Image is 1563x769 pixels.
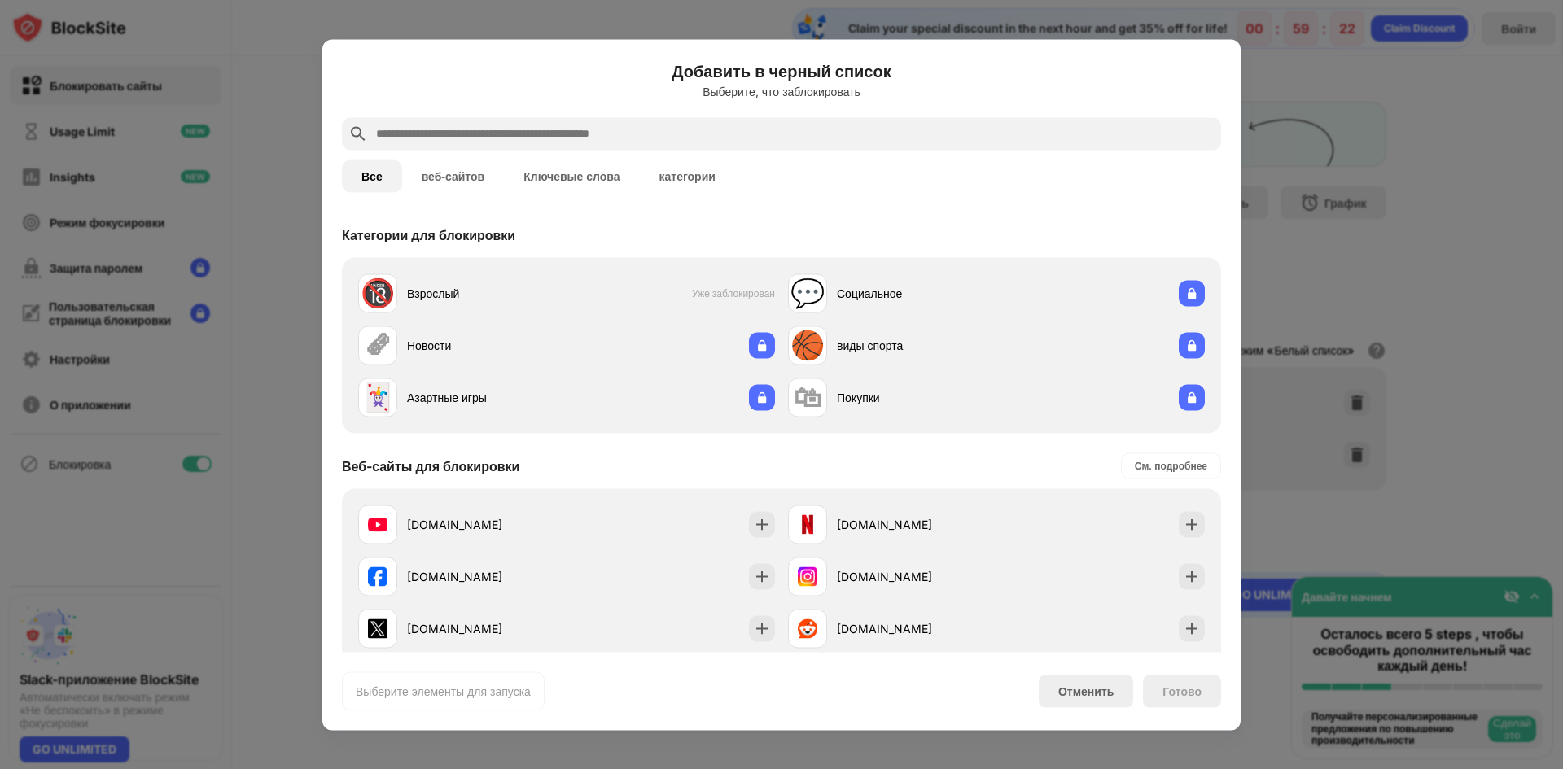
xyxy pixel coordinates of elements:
[361,381,395,414] div: 🃏
[837,516,996,533] div: [DOMAIN_NAME]
[790,329,825,362] div: 🏀
[342,159,402,192] button: Все
[342,226,515,242] div: Категории для блокировки
[364,329,392,362] div: 🗞
[402,159,505,192] button: веб-сайтов
[407,337,567,354] div: Новости
[798,618,817,638] img: favicons
[692,287,775,299] span: Уже заблокирован
[368,514,387,534] img: favicons
[368,618,387,638] img: favicons
[342,59,1221,83] h6: Добавить в черный список
[504,159,639,192] button: Ключевые слова
[837,285,996,302] div: Социальное
[407,568,567,585] div: [DOMAIN_NAME]
[342,457,519,474] div: Веб-сайты для блокировки
[794,381,821,414] div: 🛍
[1135,457,1207,474] div: См. подробнее
[639,159,734,192] button: категории
[356,683,531,699] div: Выберите элементы для запуска
[798,514,817,534] img: favicons
[790,277,825,310] div: 💬
[837,337,996,354] div: виды спорта
[407,516,567,533] div: [DOMAIN_NAME]
[1058,684,1114,698] div: Отменить
[1162,684,1202,697] div: Готово
[348,124,368,143] img: search.svg
[798,566,817,586] img: favicons
[407,285,567,302] div: Взрослый
[342,85,1221,98] div: Выберите, что заблокировать
[837,568,996,585] div: [DOMAIN_NAME]
[837,620,996,637] div: [DOMAIN_NAME]
[837,389,996,406] div: Покупки
[407,389,567,406] div: Азартные игры
[368,566,387,586] img: favicons
[407,620,567,637] div: [DOMAIN_NAME]
[361,277,395,310] div: 🔞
